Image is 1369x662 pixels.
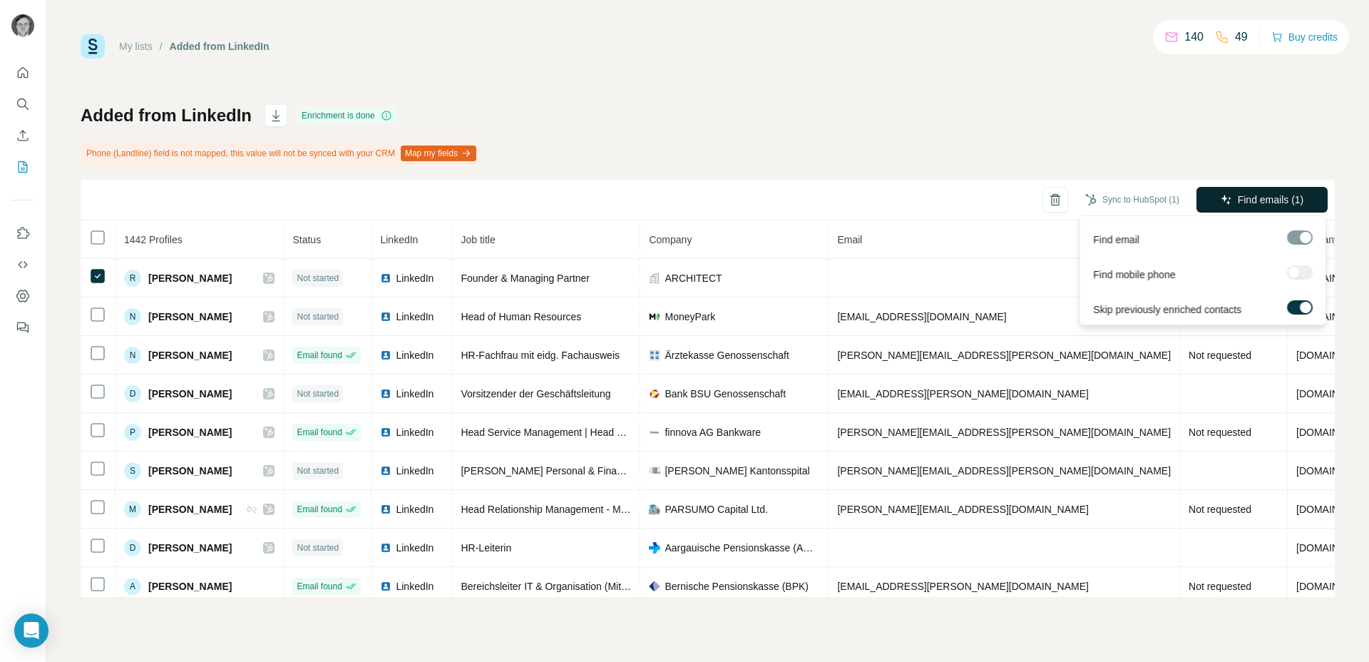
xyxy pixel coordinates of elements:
[124,578,141,595] div: A
[81,104,252,127] h1: Added from LinkedIn
[124,501,141,518] div: M
[124,462,141,479] div: S
[1271,27,1338,47] button: Buy credits
[1189,581,1251,592] span: Not requested
[380,273,391,284] img: LinkedIn logo
[461,234,495,245] span: Job title
[11,154,34,180] button: My lists
[148,271,232,285] span: [PERSON_NAME]
[119,41,153,52] a: My lists
[649,581,660,592] img: company-logo
[1184,29,1204,46] p: 140
[380,465,391,477] img: LinkedIn logo
[396,464,434,478] span: LinkedIn
[649,427,660,438] img: company-logo
[380,234,418,245] span: LinkedIn
[649,350,660,361] img: company-logo
[81,34,105,58] img: Surfe Logo
[1238,193,1304,207] span: Find emails (1)
[837,504,1088,515] span: [PERSON_NAME][EMAIL_ADDRESS][DOMAIN_NAME]
[148,425,232,439] span: [PERSON_NAME]
[461,350,620,361] span: HR-Fachfrau mit eidg. Fachausweis
[297,349,342,362] span: Email found
[11,315,34,340] button: Feedback
[1189,427,1251,438] span: Not requested
[1189,504,1251,515] span: Not requested
[14,613,48,648] div: Open Intercom Messenger
[461,542,511,554] span: HR-Leiterin
[11,252,34,277] button: Use Surfe API
[837,311,1006,322] span: [EMAIL_ADDRESS][DOMAIN_NAME]
[665,425,761,439] span: finnova AG Bankware
[649,467,660,474] img: company-logo
[649,504,660,515] img: company-logo
[297,310,339,323] span: Not started
[401,146,476,161] button: Map my fields
[380,581,391,592] img: LinkedIn logo
[380,504,391,515] img: LinkedIn logo
[160,39,163,54] li: /
[292,234,321,245] span: Status
[170,39,270,54] div: Added from LinkedIn
[396,387,434,401] span: LinkedIn
[1189,350,1251,361] span: Not requested
[396,271,434,285] span: LinkedIn
[837,388,1088,399] span: [EMAIL_ADDRESS][PERSON_NAME][DOMAIN_NAME]
[665,348,789,362] span: Ärztekasse Genossenschaft
[1075,189,1189,210] button: Sync to HubSpot (1)
[11,14,34,37] img: Avatar
[124,308,141,325] div: N
[837,427,1171,438] span: [PERSON_NAME][EMAIL_ADDRESS][PERSON_NAME][DOMAIN_NAME]
[396,425,434,439] span: LinkedIn
[11,220,34,246] button: Use Surfe on LinkedIn
[649,234,692,245] span: Company
[380,350,391,361] img: LinkedIn logo
[1093,268,1175,282] span: Find mobile phone
[396,310,434,324] span: LinkedIn
[665,502,767,516] span: PARSUMO Capital Ltd.
[665,387,786,401] span: Bank BSU Genossenschaft
[148,310,232,324] span: [PERSON_NAME]
[11,123,34,148] button: Enrich CSV
[148,579,232,594] span: [PERSON_NAME]
[1196,187,1328,213] button: Find emails (1)
[81,141,479,165] div: Phone (Landline) field is not mapped, this value will not be synced with your CRM
[665,310,715,324] span: MoneyPark
[649,388,660,399] img: company-logo
[297,272,339,285] span: Not started
[148,541,232,555] span: [PERSON_NAME]
[124,270,141,287] div: R
[380,311,391,322] img: LinkedIn logo
[837,234,862,245] span: Email
[380,427,391,438] img: LinkedIn logo
[11,283,34,309] button: Dashboard
[461,504,692,515] span: Head Relationship Management - Managing Partner
[297,426,342,439] span: Email found
[297,503,342,516] span: Email found
[124,424,141,441] div: P
[297,541,339,554] span: Not started
[297,387,339,400] span: Not started
[837,581,1088,592] span: [EMAIL_ADDRESS][PERSON_NAME][DOMAIN_NAME]
[461,273,590,284] span: Founder & Managing Partner
[380,388,391,399] img: LinkedIn logo
[380,542,391,554] img: LinkedIn logo
[297,580,342,593] span: Email found
[461,311,581,322] span: Head of Human Resources
[124,539,141,556] div: D
[649,542,660,554] img: company-logo
[297,464,339,477] span: Not started
[1235,29,1248,46] p: 49
[396,541,434,555] span: LinkedIn
[11,60,34,86] button: Quick start
[665,271,722,285] span: ARCHITECT
[461,581,749,592] span: Bereichsleiter IT & Organisation (Mitglieder der Geschäftsleitung)
[837,465,1171,477] span: [PERSON_NAME][EMAIL_ADDRESS][PERSON_NAME][DOMAIN_NAME]
[148,502,232,516] span: [PERSON_NAME]
[11,91,34,117] button: Search
[124,347,141,364] div: N
[665,464,809,478] span: [PERSON_NAME] Kantonsspital
[837,350,1171,361] span: [PERSON_NAME][EMAIL_ADDRESS][PERSON_NAME][DOMAIN_NAME]
[461,388,610,399] span: Vorsitzender der Geschäftsleitung
[148,387,232,401] span: [PERSON_NAME]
